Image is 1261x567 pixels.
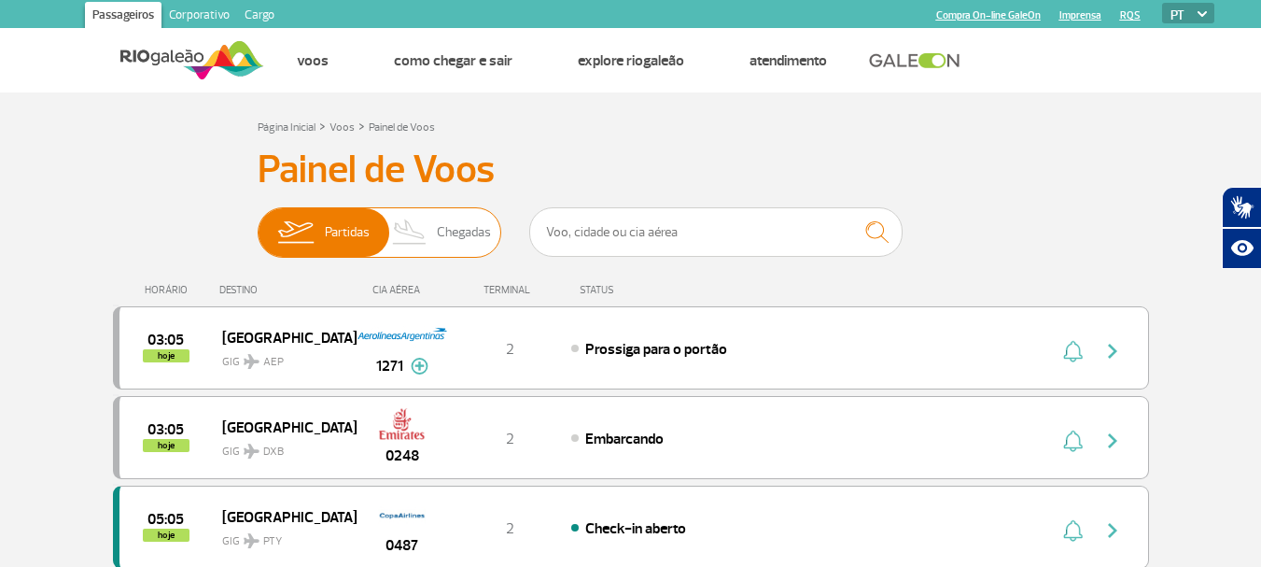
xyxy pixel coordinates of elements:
[385,534,418,557] span: 0487
[506,340,514,359] span: 2
[1101,340,1124,362] img: seta-direita-painel-voo.svg
[263,444,284,461] span: DXB
[222,523,342,550] span: GIG
[437,208,491,257] span: Chegadas
[244,354,259,369] img: destiny_airplane.svg
[585,340,727,359] span: Prossiga para o portão
[161,2,237,32] a: Corporativo
[394,51,512,70] a: Como chegar e sair
[1101,430,1124,452] img: seta-direita-painel-voo.svg
[119,284,220,296] div: HORÁRIO
[85,2,161,32] a: Passageiros
[1222,228,1261,269] button: Abrir recursos assistivos.
[570,284,722,296] div: STATUS
[385,445,419,467] span: 0248
[356,284,449,296] div: CIA AÉREA
[244,533,259,548] img: destiny_airplane.svg
[222,344,342,371] span: GIG
[143,439,189,452] span: hoje
[585,519,686,538] span: Check-in aberto
[1063,519,1083,542] img: sino-painel-voo.svg
[529,207,903,257] input: Voo, cidade ou cia aérea
[936,9,1041,21] a: Compra On-line GaleOn
[147,423,184,436] span: 2025-08-25 03:05:00
[258,147,1004,193] h3: Painel de Voos
[383,208,438,257] img: slider-desembarque
[143,349,189,362] span: hoje
[376,355,403,377] span: 1271
[222,325,342,349] span: [GEOGRAPHIC_DATA]
[147,333,184,347] span: 2025-08-25 03:05:00
[1222,187,1261,269] div: Plugin de acessibilidade da Hand Talk.
[1063,430,1083,452] img: sino-painel-voo.svg
[266,208,325,257] img: slider-embarque
[325,208,370,257] span: Partidas
[358,115,365,136] a: >
[506,519,514,538] span: 2
[263,354,284,371] span: AEP
[297,51,329,70] a: Voos
[258,120,315,135] a: Página Inicial
[143,529,189,542] span: hoje
[219,284,356,296] div: DESTINO
[263,533,282,550] span: PTY
[244,444,259,459] img: destiny_airplane.svg
[237,2,282,32] a: Cargo
[222,415,342,439] span: [GEOGRAPHIC_DATA]
[506,430,514,448] span: 2
[1059,9,1101,21] a: Imprensa
[319,115,326,136] a: >
[222,433,342,461] span: GIG
[1101,519,1124,542] img: seta-direita-painel-voo.svg
[1120,9,1141,21] a: RQS
[1063,340,1083,362] img: sino-painel-voo.svg
[585,430,664,448] span: Embarcando
[578,51,684,70] a: Explore RIOgaleão
[449,284,570,296] div: TERMINAL
[147,513,184,526] span: 2025-08-25 05:05:00
[329,120,355,135] a: Voos
[1222,187,1261,228] button: Abrir tradutor de língua de sinais.
[222,504,342,529] span: [GEOGRAPHIC_DATA]
[750,51,827,70] a: Atendimento
[411,358,428,375] img: mais-info-painel-voo.svg
[369,120,435,135] a: Painel de Voos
